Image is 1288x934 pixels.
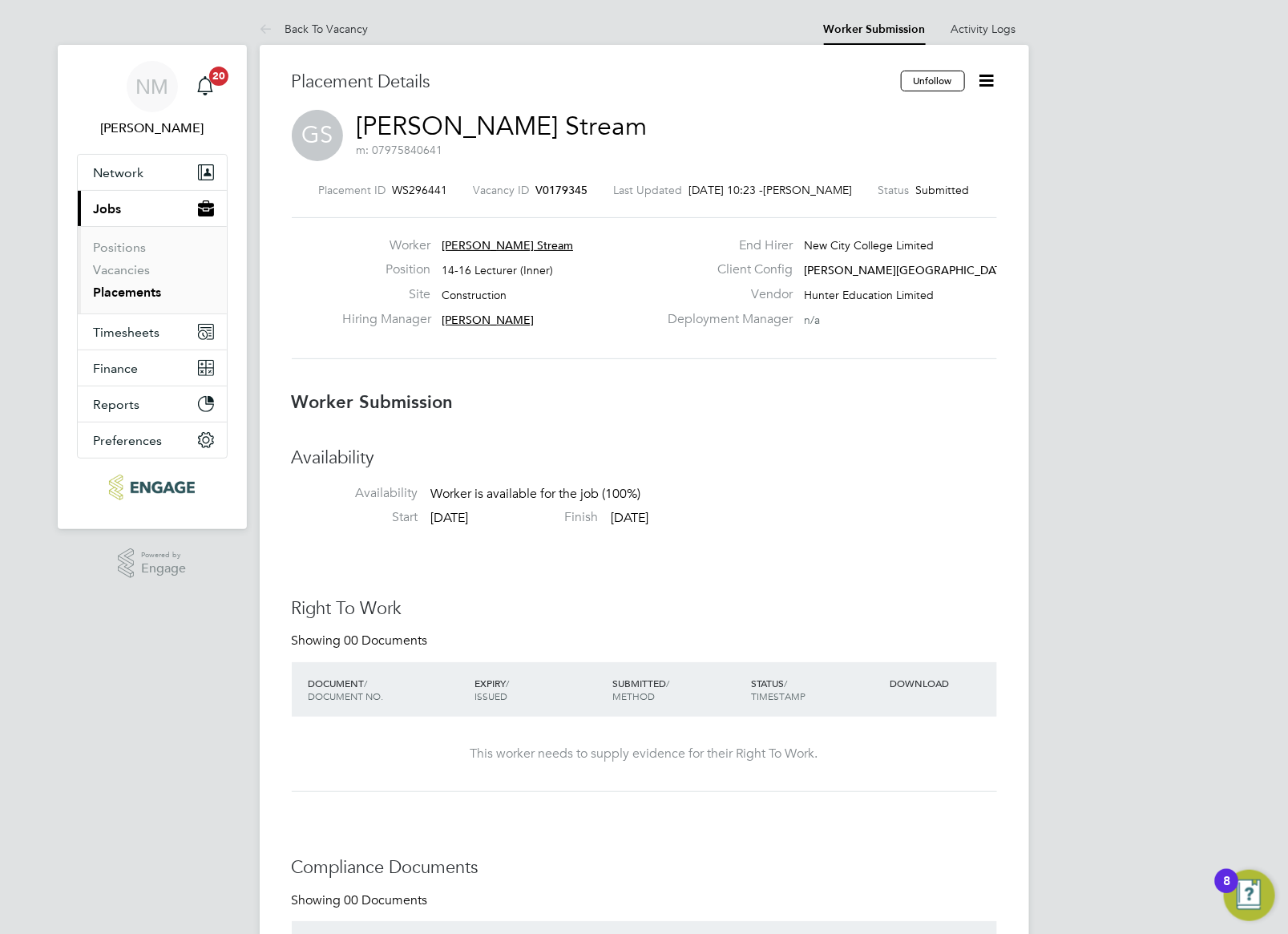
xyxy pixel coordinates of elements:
label: Position [342,261,430,278]
span: n/a [804,313,820,327]
span: GS [292,110,343,161]
label: Availability [292,485,418,502]
a: Worker Submission [824,22,926,36]
label: Client Config [658,261,793,278]
span: [DATE] 10:23 - [689,183,764,197]
b: Worker Submission [292,391,454,413]
button: Jobs [78,191,227,226]
div: Showing [292,633,431,649]
label: Last Updated [614,183,683,197]
span: / [784,677,787,689]
span: 14-16 Lecturer (Inner) [442,263,553,277]
button: Unfollow [901,71,965,91]
label: Worker [342,237,430,254]
span: TIMESTAMP [751,689,806,702]
span: New City College Limited [804,238,934,253]
a: 20 [189,61,221,112]
span: Preferences [94,433,163,448]
label: Deployment Manager [658,311,793,328]
label: Finish [472,509,599,526]
label: Vendor [658,286,793,303]
span: DOCUMENT NO. [309,689,384,702]
a: NM[PERSON_NAME] [77,61,228,138]
a: Positions [94,240,147,255]
span: m: 07975840641 [357,143,443,157]
button: Network [78,155,227,190]
a: Vacancies [94,262,151,277]
div: 8 [1223,881,1230,902]
a: Back To Vacancy [260,22,369,36]
button: Timesheets [78,314,227,350]
div: Showing [292,892,431,909]
span: Worker is available for the job (100%) [431,486,641,502]
label: Status [878,183,910,197]
span: [PERSON_NAME][GEOGRAPHIC_DATA] [804,263,1011,277]
div: SUBMITTED [609,669,748,710]
span: Jobs [94,201,122,216]
label: Site [342,286,430,303]
button: Open Resource Center, 8 new notifications [1224,870,1275,921]
span: Timesheets [94,325,160,340]
span: ISSUED [474,689,507,702]
span: Submitted [916,183,970,197]
span: [DATE] [612,510,649,526]
div: Jobs [78,226,227,313]
span: Construction [442,288,507,302]
span: 00 Documents [345,633,428,649]
h3: Availability [292,447,997,470]
nav: Main navigation [58,45,247,529]
span: 20 [209,67,228,86]
span: 00 Documents [345,892,428,908]
div: EXPIRY [470,669,609,710]
label: Hiring Manager [342,311,430,328]
span: / [506,677,509,689]
span: [PERSON_NAME] [764,183,853,197]
a: Powered byEngage [118,548,186,579]
span: V0179345 [536,183,588,197]
a: Activity Logs [951,22,1016,36]
span: WS296441 [393,183,448,197]
span: Powered by [141,548,186,562]
span: Reports [94,397,140,412]
h3: Placement Details [292,71,889,94]
span: [DATE] [431,510,469,526]
div: DOCUMENT [305,669,470,710]
div: This worker needs to supply evidence for their Right To Work. [308,746,981,762]
label: Placement ID [319,183,386,197]
label: Vacancy ID [474,183,530,197]
label: End Hirer [658,237,793,254]
span: [PERSON_NAME] Stream [442,238,573,253]
div: DOWNLOAD [886,669,996,697]
span: / [365,677,368,689]
button: Reports [78,386,227,422]
span: Network [94,165,144,180]
div: STATUS [747,669,886,710]
span: Engage [141,562,186,576]
span: NM [135,76,168,97]
span: Nathan Morris [77,119,228,138]
label: Start [292,509,418,526]
img: ncclondon-logo-retina.png [109,475,195,500]
span: METHOD [613,689,656,702]
a: Go to home page [77,475,228,500]
a: Placements [94,285,162,300]
button: Preferences [78,423,227,458]
h3: Right To Work [292,597,997,621]
a: [PERSON_NAME] Stream [357,111,648,142]
span: Finance [94,361,139,376]
button: Finance [78,350,227,386]
h3: Compliance Documents [292,856,997,879]
span: / [667,677,670,689]
span: [PERSON_NAME] [442,313,534,327]
span: Hunter Education Limited [804,288,934,302]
